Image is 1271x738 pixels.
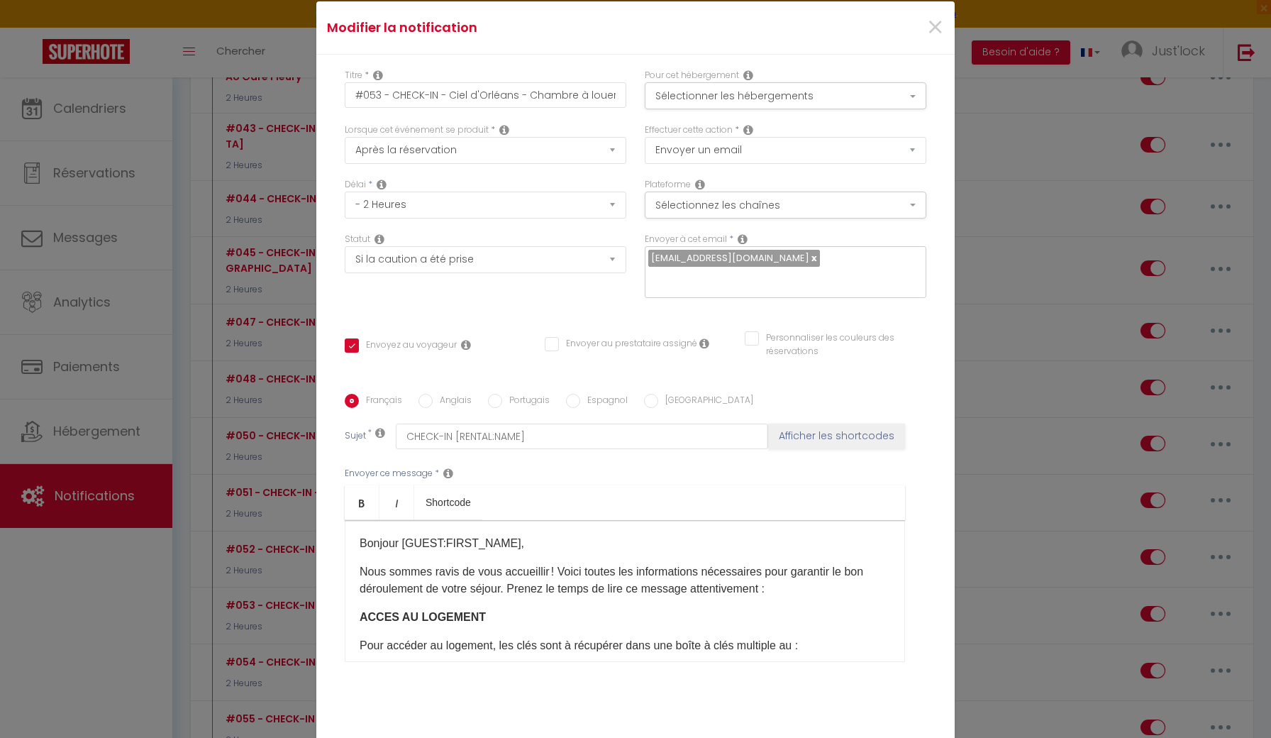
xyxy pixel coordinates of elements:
i: Event Occur [499,124,509,136]
button: Close [926,13,944,43]
label: Plateforme [645,178,691,192]
i: Recipient [738,233,748,245]
i: Booking status [374,233,384,245]
label: Sujet [345,429,366,444]
i: Message [443,468,453,479]
label: Portugais [502,394,550,409]
span: [EMAIL_ADDRESS][DOMAIN_NAME] [651,251,809,265]
label: Espagnol [580,394,628,409]
h4: Modifier la notification [327,18,732,38]
button: Sélectionnez les chaînes [645,192,926,219]
label: Titre [345,69,362,82]
i: Title [373,70,383,81]
label: Lorsque cet événement se produit [345,123,489,137]
i: Action Type [743,124,753,136]
label: [GEOGRAPHIC_DATA] [658,394,753,409]
strong: ACCES AU LOGEMENT [360,611,486,623]
a: Shortcode [414,485,482,519]
p: Bonjour [GUEST:FIRST_NAME]​, [360,535,890,552]
i: Action Time [377,179,387,190]
button: Afficher les shortcodes [768,424,905,449]
p: Nous sommes ravis de vous accueillir ! Voici toutes les informations nécessaires pour garantir le... [360,563,890,597]
label: Envoyer à cet email [645,233,727,246]
label: Envoyer ce message [345,467,433,480]
button: Ouvrir le widget de chat LiveChat [11,6,54,48]
label: Délai [345,178,366,192]
i: Subject [375,427,385,439]
label: Français [359,394,402,409]
i: Envoyer au voyageur [461,339,471,351]
iframe: Chat [1211,674,1260,727]
i: Envoyer au prestataire si il est assigné [699,338,709,349]
button: Sélectionner les hébergements [645,82,926,109]
label: Anglais [433,394,472,409]
label: Effectuer cette action [645,123,733,137]
a: Italic [379,485,414,519]
i: This Rental [743,70,753,81]
a: Bold [345,485,379,519]
label: Statut [345,233,370,246]
span: × [926,6,944,49]
i: Action Channel [695,179,705,190]
p: Pour accéder au logement, les clés sont à récupérer dans une boîte à clés multiple au : [360,637,890,654]
label: Pour cet hébergement [645,69,739,82]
